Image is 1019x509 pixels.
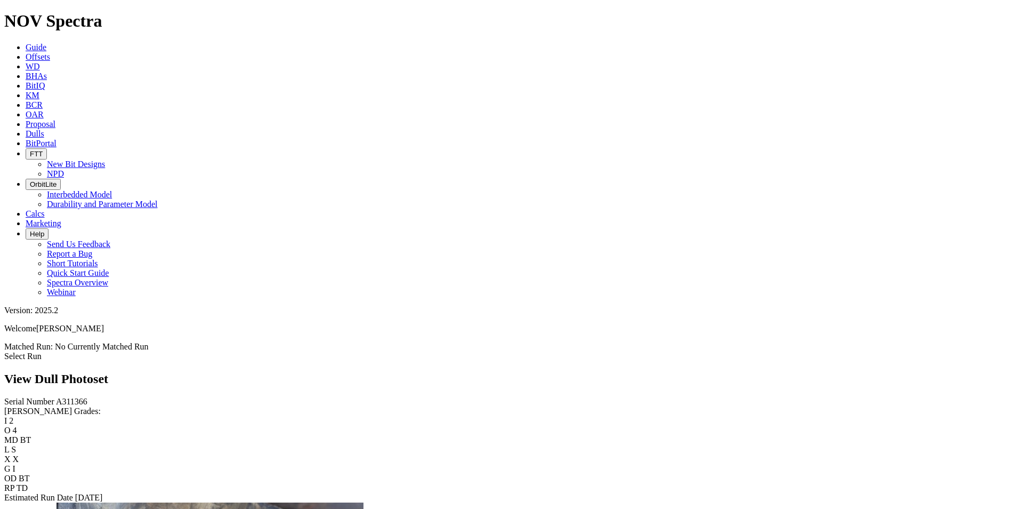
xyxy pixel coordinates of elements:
span: 4 [13,426,17,435]
span: I [13,464,15,473]
a: KM [26,91,39,100]
p: Welcome [4,324,1015,333]
a: BitIQ [26,81,45,90]
a: Offsets [26,52,50,61]
label: Estimated Run Date [4,493,73,502]
button: OrbitLite [26,179,61,190]
a: BitPortal [26,139,56,148]
a: NPD [47,169,64,178]
a: Guide [26,43,46,52]
span: A311366 [56,397,87,406]
button: Help [26,228,48,240]
label: X [4,455,11,464]
span: BT [19,474,29,483]
a: Calcs [26,209,45,218]
label: Serial Number [4,397,54,406]
a: Proposal [26,120,55,129]
span: FTT [30,150,43,158]
span: [DATE] [75,493,103,502]
span: Matched Run: [4,342,53,351]
a: Report a Bug [47,249,92,258]
label: I [4,416,7,425]
span: [PERSON_NAME] [36,324,104,333]
a: BHAs [26,71,47,81]
label: RP [4,483,14,492]
span: S [11,445,16,454]
span: TD [17,483,28,492]
a: Durability and Parameter Model [47,200,158,209]
a: Select Run [4,352,42,361]
h2: View Dull Photoset [4,372,1015,386]
a: Webinar [47,288,76,297]
span: BT [20,435,31,444]
button: FTT [26,148,47,160]
span: X [13,455,19,464]
div: Version: 2025.2 [4,306,1015,315]
label: OD [4,474,17,483]
a: Interbedded Model [47,190,112,199]
a: Dulls [26,129,44,138]
a: Spectra Overview [47,278,108,287]
a: Short Tutorials [47,259,98,268]
span: OrbitLite [30,180,56,188]
label: L [4,445,9,454]
span: 2 [9,416,13,425]
a: WD [26,62,40,71]
span: Help [30,230,44,238]
label: MD [4,435,18,444]
span: No Currently Matched Run [55,342,149,351]
a: BCR [26,100,43,109]
a: Send Us Feedback [47,240,110,249]
h1: NOV Spectra [4,11,1015,31]
label: G [4,464,11,473]
div: [PERSON_NAME] Grades: [4,407,1015,416]
a: OAR [26,110,44,119]
label: O [4,426,11,435]
a: Marketing [26,219,61,228]
a: Quick Start Guide [47,268,109,277]
a: New Bit Designs [47,160,105,169]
